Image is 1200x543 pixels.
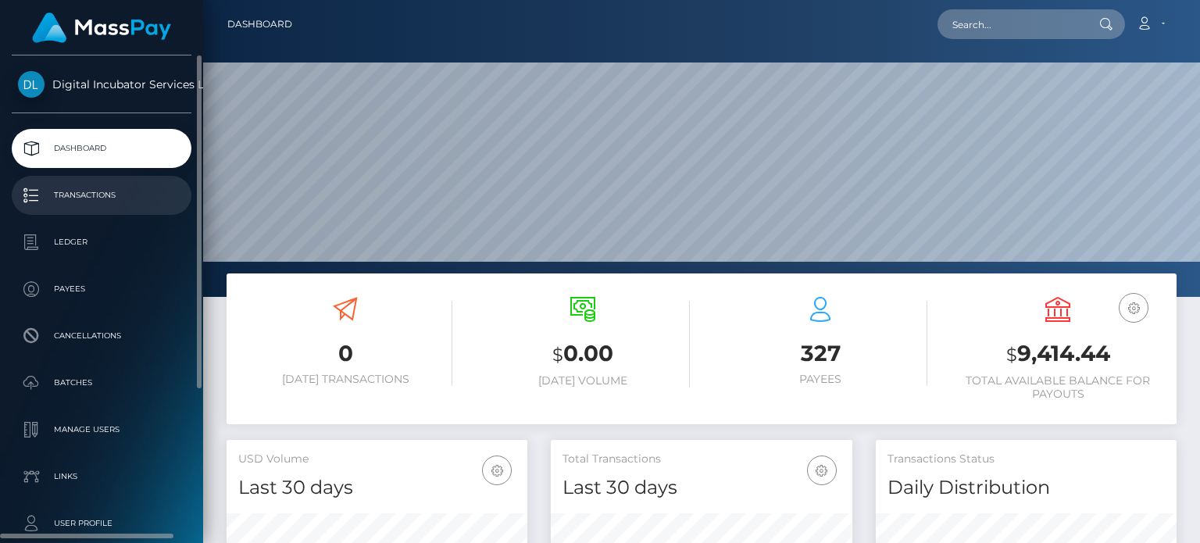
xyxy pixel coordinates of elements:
input: Search... [937,9,1084,39]
p: Manage Users [18,418,185,441]
img: MassPay Logo [32,13,171,43]
p: Transactions [18,184,185,207]
h6: [DATE] Transactions [238,373,452,386]
a: Cancellations [12,316,191,355]
h6: Payees [713,373,927,386]
h5: USD Volume [238,452,516,467]
a: Dashboard [12,129,191,168]
p: Cancellations [18,324,185,348]
a: Payees [12,270,191,309]
h6: Total Available Balance for Payouts [951,374,1165,401]
a: Transactions [12,176,191,215]
p: Batches [18,371,185,395]
h5: Total Transactions [562,452,840,467]
h3: 0 [238,338,452,369]
h3: 0.00 [476,338,690,370]
p: Payees [18,277,185,301]
small: $ [552,344,563,366]
span: Digital Incubator Services Limited [12,77,191,91]
a: Dashboard [227,8,292,41]
a: User Profile [12,504,191,543]
small: $ [1006,344,1017,366]
p: Dashboard [18,137,185,160]
a: Manage Users [12,410,191,449]
p: Links [18,465,185,488]
a: Links [12,457,191,496]
a: Ledger [12,223,191,262]
h4: Daily Distribution [887,474,1165,502]
h3: 9,414.44 [951,338,1165,370]
h6: [DATE] Volume [476,374,690,388]
img: Digital Incubator Services Limited [18,71,45,98]
p: User Profile [18,512,185,535]
h5: Transactions Status [887,452,1165,467]
h4: Last 30 days [562,474,840,502]
a: Batches [12,363,191,402]
h4: Last 30 days [238,474,516,502]
p: Ledger [18,230,185,254]
h3: 327 [713,338,927,369]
